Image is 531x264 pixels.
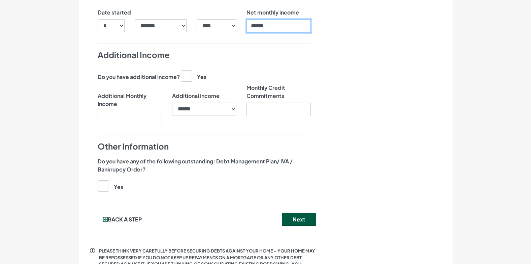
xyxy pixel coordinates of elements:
button: Next [282,213,316,226]
label: Net monthly income [246,8,299,17]
label: Yes [98,180,123,191]
label: Do you have additional income? [98,73,180,81]
button: Back a step [92,213,153,226]
label: Yes [181,70,206,81]
label: Additional Income [172,84,220,100]
label: Monthly Credit Commitments [246,84,311,100]
label: Additional Monthly Income [98,84,162,108]
label: Date started [98,8,131,17]
h4: Additional Income [98,49,311,61]
label: Do you have any of the following outstanding: Debt Management Plan/ IVA / Bankrupcy Order? [98,157,311,174]
h4: Other Information [98,141,311,152]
